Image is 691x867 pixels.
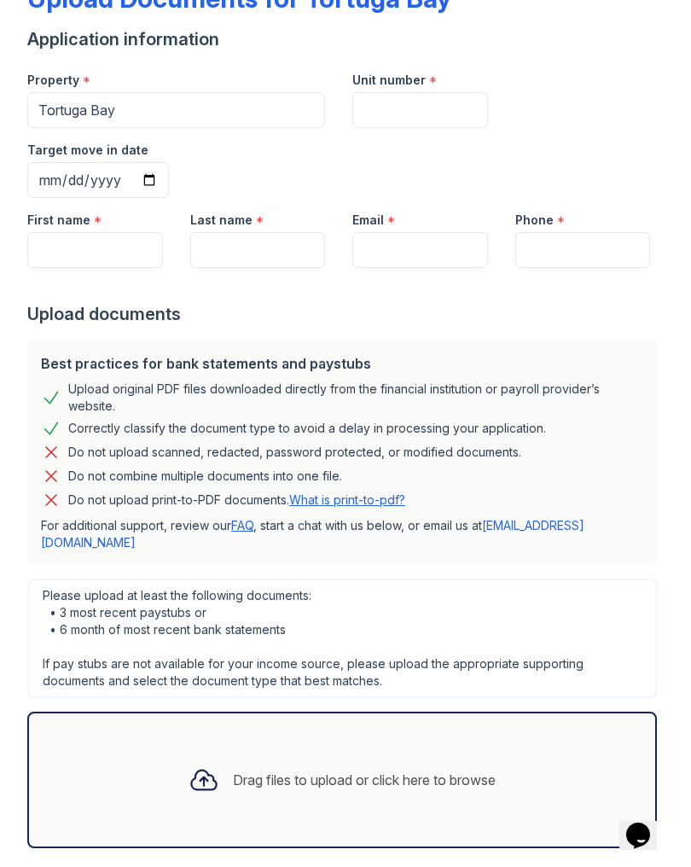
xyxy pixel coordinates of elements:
div: Upload documents [27,302,664,326]
a: FAQ [231,518,253,532]
p: Do not upload print-to-PDF documents. [68,492,405,509]
label: First name [27,212,90,229]
iframe: chat widget [619,799,674,850]
div: Upload original PDF files downloaded directly from the financial institution or payroll provider’... [68,381,643,415]
label: Phone [515,212,554,229]
label: Unit number [352,72,426,89]
div: Application information [27,27,664,51]
label: Email [352,212,384,229]
p: For additional support, review our , start a chat with us below, or email us at [41,517,643,551]
a: What is print-to-pdf? [289,492,405,507]
label: Property [27,72,79,89]
div: Correctly classify the document type to avoid a delay in processing your application. [68,418,546,439]
div: Best practices for bank statements and paystubs [41,353,643,374]
a: [EMAIL_ADDRESS][DOMAIN_NAME] [41,518,584,550]
div: Do not combine multiple documents into one file. [68,466,342,486]
div: Do not upload scanned, redacted, password protected, or modified documents. [68,442,521,463]
div: Drag files to upload or click here to browse [233,770,496,790]
label: Target move in date [27,142,148,159]
div: Please upload at least the following documents: • 3 most recent paystubs or • 6 month of most rec... [27,579,657,698]
label: Last name [190,212,253,229]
